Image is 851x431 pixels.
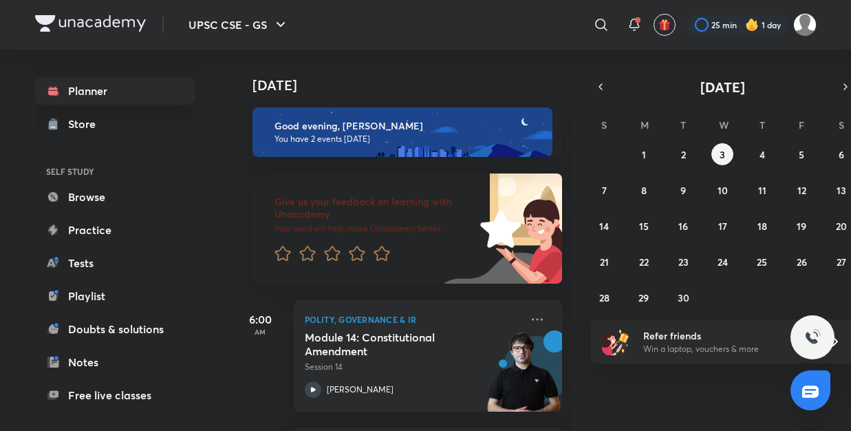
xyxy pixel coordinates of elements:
abbr: September 14, 2025 [599,220,609,233]
button: September 12, 2025 [790,179,812,201]
abbr: Sunday [601,118,607,132]
p: Polity, Governance & IR [305,311,521,328]
button: September 2, 2025 [672,143,694,165]
a: Browse [35,183,195,211]
button: September 11, 2025 [751,179,773,201]
button: [DATE] [610,77,836,96]
button: UPSC CSE - GS [180,11,297,39]
abbr: September 12, 2025 [797,184,806,197]
h5: 6:00 [233,311,288,328]
h6: Give us your feedback on learning with Unacademy [274,196,475,220]
a: Practice [35,216,195,244]
img: streak [745,18,759,32]
abbr: Thursday [760,118,765,132]
abbr: September 3, 2025 [720,148,725,161]
abbr: Tuesday [680,118,686,132]
button: September 30, 2025 [672,286,694,308]
div: Store [68,116,104,132]
p: Win a laptop, vouchers & more [643,343,812,355]
img: unacademy [486,330,562,425]
p: Your word will help make Unacademy better [274,223,475,234]
button: September 8, 2025 [633,179,655,201]
img: Company Logo [35,15,146,32]
p: You have 2 events [DATE] [274,134,540,145]
abbr: September 27, 2025 [837,255,846,269]
button: September 19, 2025 [790,215,812,237]
img: Ayush Kumar [793,13,817,36]
abbr: September 13, 2025 [837,184,846,197]
button: September 5, 2025 [790,143,812,165]
button: September 10, 2025 [711,179,733,201]
abbr: September 23, 2025 [678,255,689,269]
abbr: September 16, 2025 [678,220,688,233]
button: September 7, 2025 [593,179,615,201]
a: Doubts & solutions [35,315,195,343]
button: avatar [654,14,676,36]
abbr: September 18, 2025 [757,220,767,233]
h6: Good evening, [PERSON_NAME] [274,120,540,132]
img: referral [602,328,629,355]
abbr: September 7, 2025 [602,184,607,197]
abbr: Monday [640,118,649,132]
button: September 17, 2025 [711,215,733,237]
h5: Module 14: Constitutional Amendment [305,330,476,358]
p: Session 14 [305,361,521,373]
button: September 18, 2025 [751,215,773,237]
abbr: September 21, 2025 [600,255,609,269]
abbr: September 10, 2025 [718,184,728,197]
h4: [DATE] [252,77,576,94]
abbr: September 20, 2025 [836,220,847,233]
button: September 4, 2025 [751,143,773,165]
img: avatar [658,19,671,31]
abbr: Friday [799,118,804,132]
a: Notes [35,348,195,376]
abbr: September 19, 2025 [797,220,806,233]
button: September 14, 2025 [593,215,615,237]
abbr: September 2, 2025 [681,148,686,161]
abbr: September 6, 2025 [839,148,844,161]
img: feedback_image [433,174,562,284]
abbr: Wednesday [719,118,729,132]
span: [DATE] [700,78,745,96]
abbr: September 28, 2025 [599,291,610,304]
abbr: Saturday [839,118,844,132]
abbr: September 30, 2025 [678,291,689,304]
h6: SELF STUDY [35,160,195,183]
button: September 28, 2025 [593,286,615,308]
button: September 15, 2025 [633,215,655,237]
button: September 25, 2025 [751,251,773,273]
a: Playlist [35,282,195,310]
button: September 24, 2025 [711,251,733,273]
button: September 1, 2025 [633,143,655,165]
abbr: September 15, 2025 [639,220,649,233]
a: Free live classes [35,381,195,409]
img: ttu [804,329,821,346]
abbr: September 17, 2025 [718,220,727,233]
button: September 26, 2025 [790,251,812,273]
abbr: September 11, 2025 [758,184,766,197]
button: September 3, 2025 [711,143,733,165]
a: Store [35,110,195,138]
a: Planner [35,77,195,105]
img: evening [252,107,552,157]
abbr: September 4, 2025 [760,148,765,161]
button: September 29, 2025 [633,286,655,308]
p: AM [233,328,288,336]
a: Company Logo [35,15,146,35]
abbr: September 24, 2025 [718,255,728,269]
button: September 21, 2025 [593,251,615,273]
button: September 22, 2025 [633,251,655,273]
h6: Refer friends [643,328,812,343]
abbr: September 9, 2025 [680,184,686,197]
a: Tests [35,249,195,277]
abbr: September 25, 2025 [757,255,767,269]
button: September 9, 2025 [672,179,694,201]
abbr: September 5, 2025 [799,148,804,161]
button: September 16, 2025 [672,215,694,237]
abbr: September 1, 2025 [642,148,646,161]
p: [PERSON_NAME] [327,383,394,396]
abbr: September 22, 2025 [639,255,649,269]
button: September 23, 2025 [672,251,694,273]
abbr: September 29, 2025 [638,291,649,304]
abbr: September 8, 2025 [641,184,647,197]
